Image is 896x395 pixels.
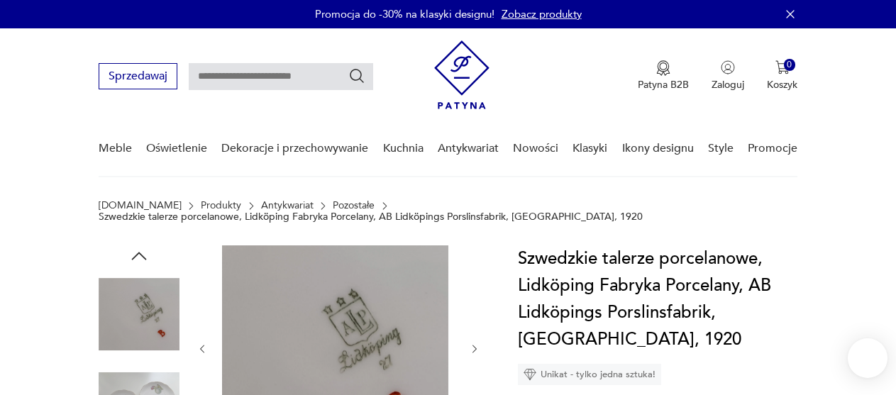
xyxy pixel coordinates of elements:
[201,200,241,211] a: Produkty
[513,121,558,176] a: Nowości
[712,78,744,91] p: Zaloguj
[99,200,182,211] a: [DOMAIN_NAME]
[748,121,797,176] a: Promocje
[518,364,661,385] div: Unikat - tylko jedna sztuka!
[767,78,797,91] p: Koszyk
[656,60,670,76] img: Ikona medalu
[784,59,796,71] div: 0
[708,121,734,176] a: Style
[99,121,132,176] a: Meble
[638,78,689,91] p: Patyna B2B
[383,121,424,176] a: Kuchnia
[261,200,314,211] a: Antykwariat
[221,121,368,176] a: Dekoracje i przechowywanie
[99,274,179,355] img: Zdjęcie produktu Szwedzkie talerze porcelanowe, Lidköping Fabryka Porcelany, AB Lidköpings Porsli...
[99,211,643,223] p: Szwedzkie talerze porcelanowe, Lidköping Fabryka Porcelany, AB Lidköpings Porslinsfabrik, [GEOGRA...
[99,63,177,89] button: Sprzedawaj
[638,60,689,91] button: Patyna B2B
[524,368,536,381] img: Ikona diamentu
[146,121,207,176] a: Oświetlenie
[767,60,797,91] button: 0Koszyk
[333,200,375,211] a: Pozostałe
[502,7,582,21] a: Zobacz produkty
[348,67,365,84] button: Szukaj
[638,60,689,91] a: Ikona medaluPatyna B2B
[438,121,499,176] a: Antykwariat
[622,121,694,176] a: Ikony designu
[99,72,177,82] a: Sprzedawaj
[518,245,797,353] h1: Szwedzkie talerze porcelanowe, Lidköping Fabryka Porcelany, AB Lidköpings Porslinsfabrik, [GEOGRA...
[434,40,490,109] img: Patyna - sklep z meblami i dekoracjami vintage
[573,121,607,176] a: Klasyki
[775,60,790,74] img: Ikona koszyka
[712,60,744,91] button: Zaloguj
[848,338,887,378] iframe: Smartsupp widget button
[315,7,494,21] p: Promocja do -30% na klasyki designu!
[721,60,735,74] img: Ikonka użytkownika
